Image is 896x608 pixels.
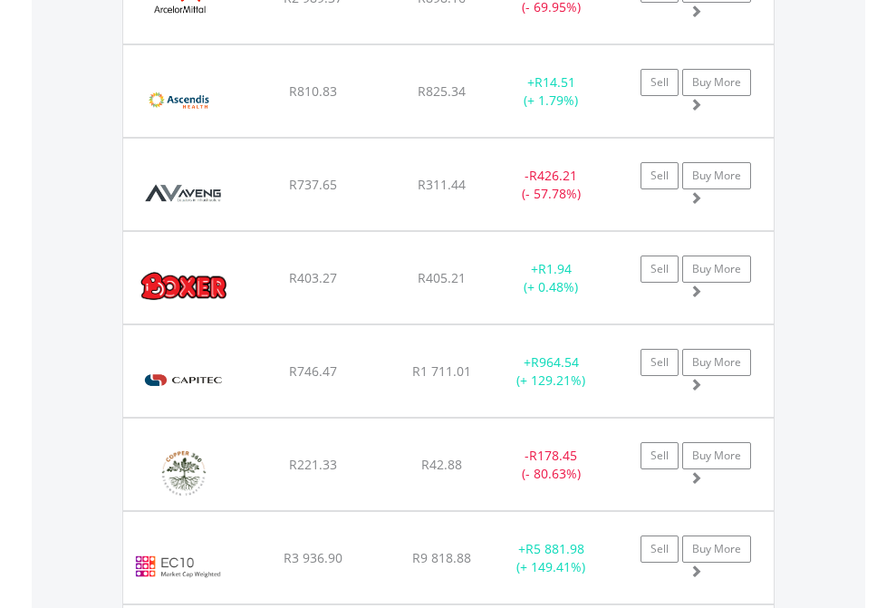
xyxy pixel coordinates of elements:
[495,167,608,203] div: - (- 57.78%)
[412,362,471,380] span: R1 711.01
[531,353,579,371] span: R964.54
[289,456,337,473] span: R221.33
[289,82,337,100] span: R810.83
[412,549,471,566] span: R9 818.88
[682,69,751,96] a: Buy More
[641,256,679,283] a: Sell
[132,441,236,506] img: EQU.ZA.CPR.png
[529,167,577,184] span: R426.21
[495,447,608,483] div: - (- 80.63%)
[529,447,577,464] span: R178.45
[289,176,337,193] span: R737.65
[682,162,751,189] a: Buy More
[535,73,575,91] span: R14.51
[495,540,608,576] div: + (+ 149.41%)
[284,549,342,566] span: R3 936.90
[495,353,608,390] div: + (+ 129.21%)
[418,176,466,193] span: R311.44
[641,162,679,189] a: Sell
[289,269,337,286] span: R403.27
[289,362,337,380] span: R746.47
[132,68,235,132] img: EQU.ZA.ASC.png
[495,73,608,110] div: + (+ 1.79%)
[418,269,466,286] span: R405.21
[132,535,224,599] img: EC10.EC.EC10.png
[641,536,679,563] a: Sell
[418,82,466,100] span: R825.34
[682,256,751,283] a: Buy More
[421,456,462,473] span: R42.88
[682,536,751,563] a: Buy More
[641,69,679,96] a: Sell
[538,260,572,277] span: R1.94
[495,260,608,296] div: + (+ 0.48%)
[682,442,751,469] a: Buy More
[132,255,236,319] img: EQU.ZA.BOX.png
[132,348,235,412] img: EQU.ZA.CPI.png
[525,540,584,557] span: R5 881.98
[682,349,751,376] a: Buy More
[641,442,679,469] a: Sell
[641,349,679,376] a: Sell
[132,161,235,226] img: EQU.ZA.AEG.png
